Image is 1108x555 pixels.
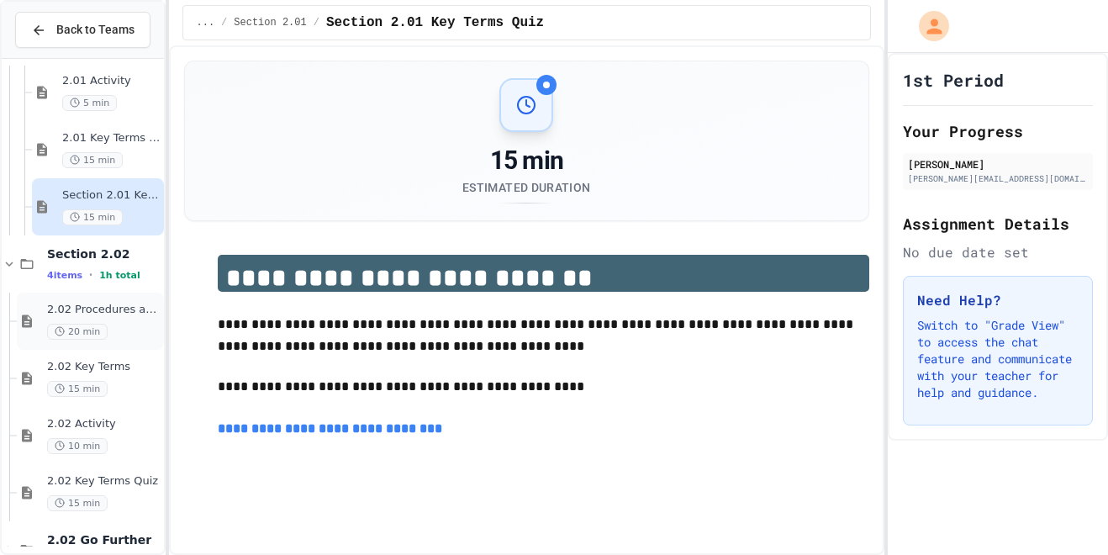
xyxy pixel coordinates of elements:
span: 15 min [47,381,108,397]
div: My Account [901,7,953,45]
span: 1h total [99,270,140,281]
span: 2.02 Activity [47,417,161,431]
span: 15 min [62,152,123,168]
h2: Assignment Details [903,212,1093,235]
h3: Need Help? [917,290,1079,310]
span: 2.01 Activity [62,74,161,88]
span: ... [197,16,215,29]
span: 15 min [62,209,123,225]
span: 10 min [47,438,108,454]
span: Section 2.02 [47,246,161,262]
span: 2.02 Procedures and Functions [47,303,161,317]
span: • [89,268,92,282]
span: 2.02 Key Terms Quiz [47,474,161,489]
span: / [314,16,319,29]
span: 2.01 Key Terms to Know [62,131,161,145]
p: Switch to "Grade View" to access the chat feature and communicate with your teacher for help and ... [917,317,1079,401]
span: Section 2.01 Key Terms Quiz [326,13,544,33]
span: 2.02 Go Further [47,532,161,547]
span: 20 min [47,324,108,340]
span: / [221,16,227,29]
span: 5 min [62,95,117,111]
button: Back to Teams [15,12,150,48]
div: No due date set [903,242,1093,262]
span: Section 2.01 [234,16,306,29]
div: Estimated Duration [462,179,590,196]
h1: 1st Period [903,68,1004,92]
span: Section 2.01 Key Terms Quiz [62,188,161,203]
div: 15 min [462,145,590,176]
span: 2.02 Key Terms [47,360,161,374]
span: Back to Teams [56,21,135,39]
span: 4 items [47,270,82,281]
h2: Your Progress [903,119,1093,143]
div: [PERSON_NAME] [908,156,1088,172]
div: [PERSON_NAME][EMAIL_ADDRESS][DOMAIN_NAME] [908,172,1088,185]
span: 15 min [47,495,108,511]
